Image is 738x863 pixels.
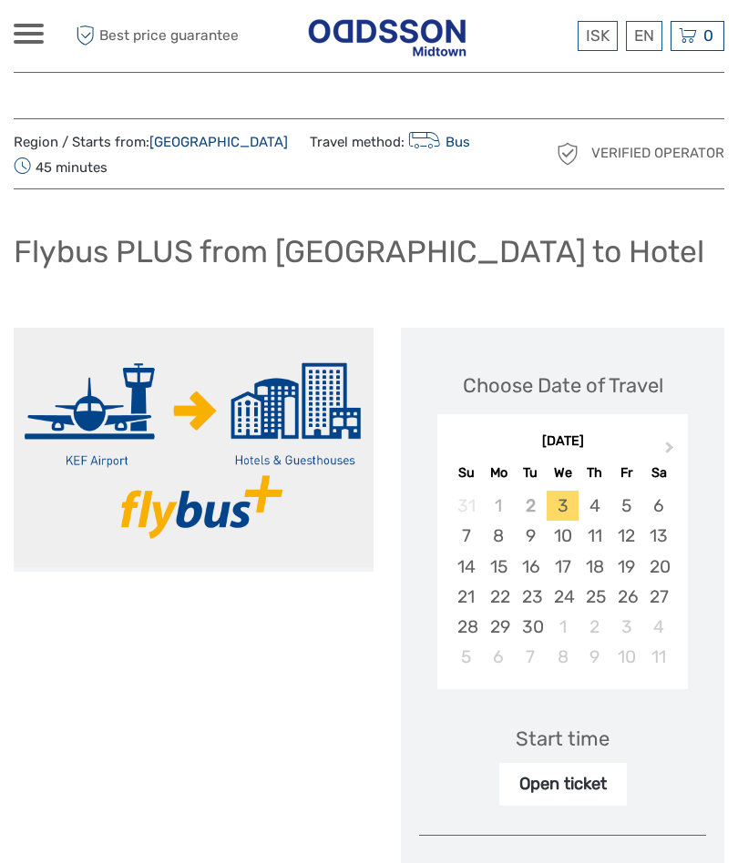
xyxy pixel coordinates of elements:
div: Choose Wednesday, October 1st, 2025 [547,612,579,642]
div: Choose Wednesday, September 17th, 2025 [547,552,579,582]
h1: Flybus PLUS from [GEOGRAPHIC_DATA] to Hotel [14,233,704,270]
div: Choose Wednesday, September 10th, 2025 [547,521,579,551]
div: Choose Sunday, September 14th, 2025 [450,552,482,582]
span: Verified Operator [591,144,724,163]
span: 45 minutes [14,154,108,179]
div: Choose Tuesday, September 23rd, 2025 [515,582,547,612]
div: Not available Tuesday, September 2nd, 2025 [515,491,547,521]
div: Tu [515,461,547,485]
button: Next Month [657,437,686,466]
div: Not available Sunday, August 31st, 2025 [450,491,482,521]
span: Travel method: [310,128,470,154]
a: [GEOGRAPHIC_DATA] [149,134,288,150]
div: Choose Monday, September 22nd, 2025 [483,582,515,612]
div: Choose Thursday, September 11th, 2025 [579,521,610,551]
div: Sa [642,461,674,485]
div: Choose Saturday, September 27th, 2025 [642,582,674,612]
div: EN [626,21,662,51]
div: Choose Sunday, September 7th, 2025 [450,521,482,551]
div: Choose Saturday, October 4th, 2025 [642,612,674,642]
div: Choose Thursday, September 4th, 2025 [579,491,610,521]
div: Choose Tuesday, October 7th, 2025 [515,642,547,672]
div: Choose Wednesday, September 24th, 2025 [547,582,579,612]
div: Choose Tuesday, September 16th, 2025 [515,552,547,582]
div: We [547,461,579,485]
div: Choose Friday, October 3rd, 2025 [610,612,642,642]
div: Choose Monday, September 15th, 2025 [483,552,515,582]
div: Choose Saturday, September 13th, 2025 [642,521,674,551]
div: Choose Sunday, October 5th, 2025 [450,642,482,672]
div: Choose Thursday, September 25th, 2025 [579,582,610,612]
div: Not available Monday, September 1st, 2025 [483,491,515,521]
div: Choose Friday, September 5th, 2025 [610,491,642,521]
div: Su [450,461,482,485]
div: Choose Friday, September 19th, 2025 [610,552,642,582]
div: Choose Tuesday, September 30th, 2025 [515,612,547,642]
div: Choose Saturday, September 6th, 2025 [642,491,674,521]
img: Reykjavik Residence [307,14,467,58]
div: Choose Wednesday, September 3rd, 2025 [547,491,579,521]
div: Choose Thursday, September 18th, 2025 [579,552,610,582]
div: Mo [483,461,515,485]
div: Th [579,461,610,485]
img: a771a4b2aca44685afd228bf32f054e4_main_slider.png [14,328,374,567]
div: Choose Thursday, October 9th, 2025 [579,642,610,672]
span: Region / Starts from: [14,133,288,152]
div: Choose Monday, October 6th, 2025 [483,642,515,672]
div: Choose Friday, September 12th, 2025 [610,521,642,551]
span: ISK [586,26,610,45]
img: verified_operator_grey_128.png [553,139,582,168]
p: We're away right now. Please check back later! [26,32,206,46]
span: 0 [701,26,716,45]
div: Choose Wednesday, October 8th, 2025 [547,642,579,672]
div: Choose Sunday, September 28th, 2025 [450,612,482,642]
a: Bus [405,134,470,150]
div: [DATE] [437,432,688,452]
div: month 2025-09 [443,491,682,672]
div: Choose Friday, September 26th, 2025 [610,582,642,612]
div: Choose Saturday, September 20th, 2025 [642,552,674,582]
div: Choose Saturday, October 11th, 2025 [642,642,674,672]
div: Choose Sunday, September 21st, 2025 [450,582,482,612]
div: Start time [516,725,610,753]
div: Choose Tuesday, September 9th, 2025 [515,521,547,551]
div: Choose Monday, September 29th, 2025 [483,612,515,642]
span: Best price guarantee [71,21,239,51]
div: Choose Friday, October 10th, 2025 [610,642,642,672]
div: Choose Monday, September 8th, 2025 [483,521,515,551]
div: Choose Date of Travel [463,371,663,400]
div: Choose Thursday, October 2nd, 2025 [579,612,610,642]
div: Fr [610,461,642,485]
button: Open LiveChat chat widget [210,28,231,50]
div: Open ticket [499,763,627,805]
